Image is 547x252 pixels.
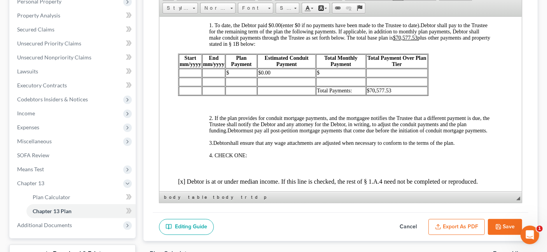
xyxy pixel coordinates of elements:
[391,219,425,235] button: Cancel
[17,40,81,47] span: Unsecured Priority Claims
[54,123,69,129] span: Debtor
[83,111,328,117] span: must pay all post-petition mortgage payments that come due before the initiation of conduit mortg...
[68,111,83,117] span: Debtor
[11,64,136,78] a: Lawsuits
[99,53,111,59] span: $0.00
[428,219,485,235] button: Export as PDF
[262,193,270,201] a: p element
[31,45,42,50] span: yyyy
[72,38,92,50] span: Plan Payment
[516,196,520,200] span: Resize
[157,71,192,77] span: Total Payments:
[17,54,91,61] span: Unsecured Nonpriority Claims
[17,166,44,172] span: Means Test
[17,222,72,228] span: Additional Documents
[105,38,149,50] span: Estimated Conduit Payment
[239,193,249,201] a: tr element
[343,3,354,13] a: Unlink
[201,3,228,13] span: Normal
[33,208,72,214] span: Chapter 13 Plan
[44,38,59,50] span: End mm/
[17,180,44,186] span: Chapter 13
[332,3,343,13] a: Link
[316,3,329,13] a: Background Color
[50,99,330,117] span: 2. If the plan provides for conduit mortgage payments, and the mortgagee notifies the Trustee tha...
[26,204,136,218] a: Chapter 13 Plan
[20,38,37,50] span: Start mm/
[33,194,70,200] span: Plan Calculator
[234,18,258,24] u: $70,577.53
[17,96,88,103] span: Codebtors Insiders & Notices
[238,3,266,13] span: Font
[238,3,273,14] a: Font
[50,136,88,142] span: 4. CHECK ONE:
[159,219,214,235] a: Editing Guide
[250,193,262,201] a: td element
[276,3,299,14] a: Size
[11,23,136,36] a: Secured Claims
[17,26,54,33] span: Secured Claims
[11,50,136,64] a: Unsecured Nonpriority Claims
[17,152,49,158] span: SOFA Review
[54,45,65,50] span: yyyy
[488,219,522,235] button: Save
[537,226,543,232] span: 1
[11,148,136,162] a: SOFA Review
[17,110,35,116] span: Income
[187,193,211,201] a: table element
[17,68,38,75] span: Lawsuits
[521,226,539,244] iframe: Intercom live chat
[17,82,67,89] span: Executory Contracts
[50,123,54,129] span: 3.
[208,38,267,50] span: Total Payment Over Plan Tier
[302,3,316,13] a: Text Color
[17,138,52,144] span: Miscellaneous
[19,162,333,169] p: [x] Debtor is at or under median income. If this line is checked, the rest of § 1.A.4 need not be...
[276,3,292,13] span: Size
[11,9,136,23] a: Property Analysis
[163,3,190,13] span: Styles
[157,53,160,59] span: $
[165,38,198,50] span: Total Monthly Payment
[354,3,365,13] a: Anchor
[163,3,198,14] a: Styles
[159,17,511,191] iframe: Rich Text Editor, document-ckeditor
[17,124,39,130] span: Expenses
[200,3,236,14] a: Normal
[11,36,136,50] a: Unsecured Priority Claims
[17,12,60,19] span: Property Analysis
[67,53,70,59] span: $
[26,190,136,204] a: Plan Calculator
[11,78,136,92] a: Executory Contracts
[208,71,232,77] span: $70,577.53
[211,193,239,201] a: tbody element
[163,193,186,201] a: body element
[69,123,295,129] span: shall ensure that any wage attachments are adjusted when necessary to conform to the terms of the...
